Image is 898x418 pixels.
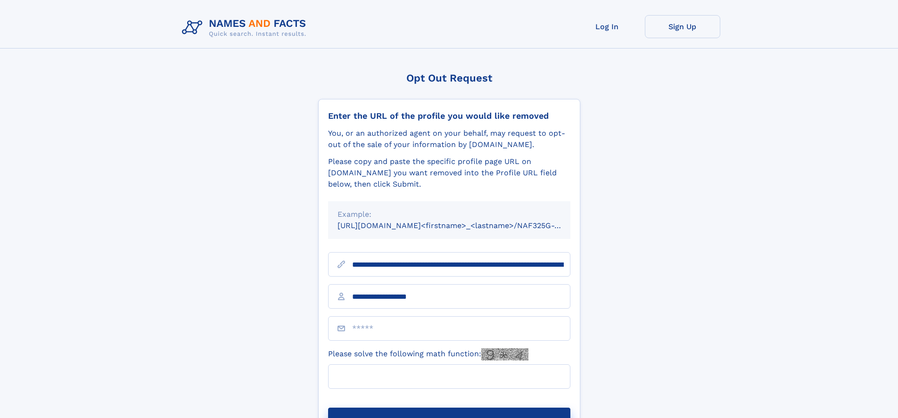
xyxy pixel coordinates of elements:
[328,156,570,190] div: Please copy and paste the specific profile page URL on [DOMAIN_NAME] you want removed into the Pr...
[328,128,570,150] div: You, or an authorized agent on your behalf, may request to opt-out of the sale of your informatio...
[328,348,528,361] label: Please solve the following math function:
[318,72,580,84] div: Opt Out Request
[338,209,561,220] div: Example:
[645,15,720,38] a: Sign Up
[569,15,645,38] a: Log In
[328,111,570,121] div: Enter the URL of the profile you would like removed
[338,221,588,230] small: [URL][DOMAIN_NAME]<firstname>_<lastname>/NAF325G-xxxxxxxx
[178,15,314,41] img: Logo Names and Facts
